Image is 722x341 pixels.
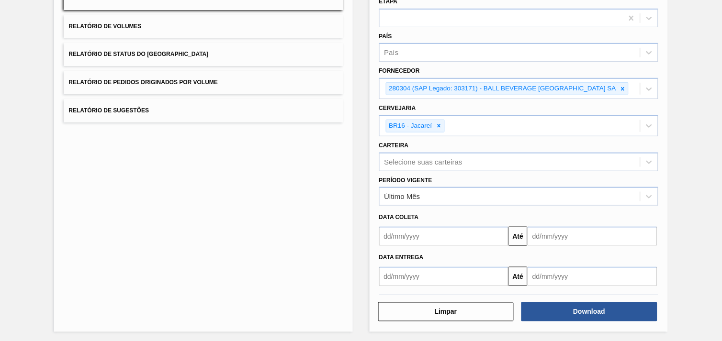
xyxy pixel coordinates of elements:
[384,158,463,166] div: Selecione suas carteiras
[68,23,141,30] span: Relatório de Volumes
[508,227,528,246] button: Até
[64,71,343,94] button: Relatório de Pedidos Originados por Volume
[528,227,657,246] input: dd/mm/yyyy
[528,267,657,286] input: dd/mm/yyyy
[68,107,149,114] span: Relatório de Sugestões
[68,79,218,86] span: Relatório de Pedidos Originados por Volume
[521,302,657,321] button: Download
[386,120,434,132] div: BR16 - Jacareí
[379,267,509,286] input: dd/mm/yyyy
[379,214,419,220] span: Data coleta
[379,254,424,261] span: Data entrega
[68,51,208,57] span: Relatório de Status do [GEOGRAPHIC_DATA]
[379,33,392,40] label: País
[384,193,420,201] div: Último Mês
[508,267,528,286] button: Até
[384,49,399,57] div: País
[379,177,432,184] label: Período Vigente
[64,43,343,66] button: Relatório de Status do [GEOGRAPHIC_DATA]
[378,302,514,321] button: Limpar
[379,67,420,74] label: Fornecedor
[64,99,343,122] button: Relatório de Sugestões
[386,83,618,95] div: 280304 (SAP Legado: 303171) - BALL BEVERAGE [GEOGRAPHIC_DATA] SA
[379,142,409,149] label: Carteira
[379,105,416,111] label: Cervejaria
[64,15,343,38] button: Relatório de Volumes
[379,227,509,246] input: dd/mm/yyyy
